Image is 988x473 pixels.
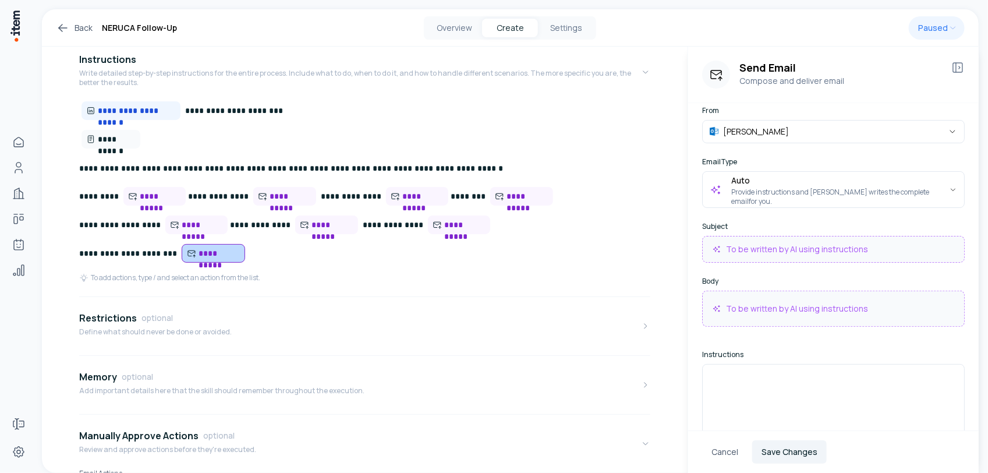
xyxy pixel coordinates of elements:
[426,19,482,37] button: Overview
[7,182,30,205] a: Companies
[79,419,650,468] button: Manually Approve ActionsoptionalReview and approve actions before they're executed.
[739,61,941,75] h3: Send Email
[122,371,153,383] span: optional
[79,52,136,66] h4: Instructions
[7,156,30,179] a: People
[702,222,965,231] label: Subject
[702,277,965,286] label: Body
[7,233,30,256] a: Agents
[79,370,117,384] h4: Memory
[702,106,965,115] label: From
[79,69,641,87] p: Write detailed step-by-step instructions for the entire process. Include what to do, when to do i...
[7,130,30,154] a: Home
[79,101,650,292] div: InstructionsWrite detailed step-by-step instructions for the entire process. Include what to do, ...
[726,303,868,315] p: To be written by AI using instructions
[79,273,260,283] div: To add actions, type / and select an action from the list.
[102,21,177,35] h1: NERUCA Follow-Up
[752,440,827,464] button: Save Changes
[79,43,650,101] button: InstructionsWrite detailed step-by-step instructions for the entire process. Include what to do, ...
[702,350,965,359] label: Instructions
[79,311,137,325] h4: Restrictions
[79,386,364,396] p: Add important details here that the skill should remember throughout the execution.
[79,361,650,410] button: MemoryoptionalAdd important details here that the skill should remember throughout the execution.
[538,19,594,37] button: Settings
[7,207,30,231] a: Deals
[702,440,748,464] button: Cancel
[7,412,30,436] a: Forms
[79,302,650,351] button: RestrictionsoptionalDefine what should never be done or avoided.
[79,327,232,337] p: Define what should never be done or avoided.
[79,429,199,443] h4: Manually Approve Actions
[726,243,868,255] p: To be written by AI using instructions
[482,19,538,37] button: Create
[203,430,235,442] span: optional
[56,21,93,35] a: Back
[9,9,21,43] img: Item Brain Logo
[79,445,256,454] p: Review and approve actions before they're executed.
[702,157,965,167] label: Email Type
[141,312,173,324] span: optional
[739,75,941,87] p: Compose and deliver email
[7,259,30,282] a: Analytics
[7,440,30,464] a: Settings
